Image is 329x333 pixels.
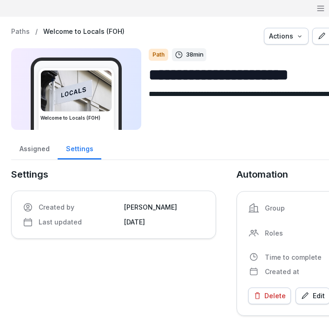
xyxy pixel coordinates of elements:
[265,267,328,276] p: Created at
[11,167,216,181] p: Settings
[124,202,204,212] p: [PERSON_NAME]
[43,28,125,36] a: Welcome to Locals (FOH)
[11,28,30,36] a: Paths
[301,291,325,301] div: Edit
[269,31,303,41] div: Actions
[39,202,118,212] p: Created by
[186,50,204,59] p: 38 min
[265,203,328,213] p: Group
[248,288,291,304] button: Delete
[11,136,58,160] a: Assigned
[149,49,168,61] div: Path
[35,28,38,36] p: /
[40,115,112,122] h3: Welcome to Locals (FOH)
[58,136,101,160] a: Settings
[124,217,204,227] p: [DATE]
[41,70,112,111] img: lgzx51sv9ptgk66cwz61l1go.png
[237,167,288,181] p: Automation
[265,228,328,238] p: Roles
[265,252,328,262] p: Time to complete
[39,217,118,227] p: Last updated
[264,28,309,45] button: Actions
[253,291,286,301] div: Delete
